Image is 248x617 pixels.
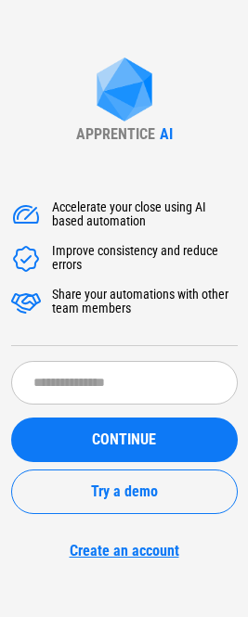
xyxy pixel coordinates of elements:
div: Accelerate your close using AI based automation [52,200,238,230]
img: Accelerate [11,200,41,230]
span: Try a demo [91,484,158,499]
img: Accelerate [11,244,41,274]
div: Share your automations with other team members [52,288,238,317]
span: CONTINUE [92,432,156,447]
div: APPRENTICE [76,125,155,143]
a: Create an account [11,542,238,559]
div: Improve consistency and reduce errors [52,244,238,274]
div: AI [160,125,173,143]
img: Accelerate [11,288,41,317]
button: CONTINUE [11,418,238,462]
button: Try a demo [11,469,238,514]
img: Apprentice AI [87,58,162,125]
